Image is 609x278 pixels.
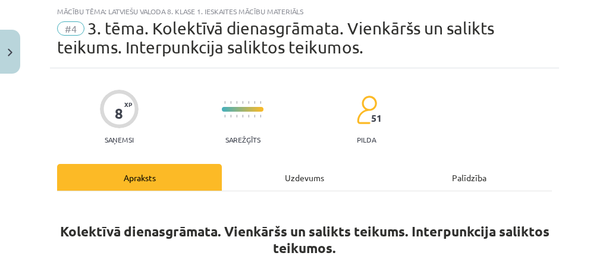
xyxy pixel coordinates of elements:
[57,7,552,15] div: Mācību tēma: Latviešu valoda 8. klase 1. ieskaites mācību materiāls
[225,135,260,144] p: Sarežģīts
[115,105,123,122] div: 8
[60,223,550,257] b: Kolektīvā dienasgrāmata. Vienkāršs un salikts teikums. Interpunkcija saliktos teikumos.
[248,101,249,104] img: icon-short-line-57e1e144782c952c97e751825c79c345078a6d821885a25fce030b3d8c18986b.svg
[260,115,261,118] img: icon-short-line-57e1e144782c952c97e751825c79c345078a6d821885a25fce030b3d8c18986b.svg
[242,115,243,118] img: icon-short-line-57e1e144782c952c97e751825c79c345078a6d821885a25fce030b3d8c18986b.svg
[57,21,84,36] span: #4
[387,164,552,191] div: Palīdzība
[224,115,225,118] img: icon-short-line-57e1e144782c952c97e751825c79c345078a6d821885a25fce030b3d8c18986b.svg
[230,101,231,104] img: icon-short-line-57e1e144782c952c97e751825c79c345078a6d821885a25fce030b3d8c18986b.svg
[236,115,237,118] img: icon-short-line-57e1e144782c952c97e751825c79c345078a6d821885a25fce030b3d8c18986b.svg
[371,113,382,124] span: 51
[356,95,377,125] img: students-c634bb4e5e11cddfef0936a35e636f08e4e9abd3cc4e673bd6f9a4125e45ecb1.svg
[254,115,255,118] img: icon-short-line-57e1e144782c952c97e751825c79c345078a6d821885a25fce030b3d8c18986b.svg
[57,18,494,57] span: 3. tēma. Kolektīvā dienasgrāmata. Vienkāršs un salikts teikums. Interpunkcija saliktos teikumos.
[260,101,261,104] img: icon-short-line-57e1e144782c952c97e751825c79c345078a6d821885a25fce030b3d8c18986b.svg
[357,135,376,144] p: pilda
[222,164,387,191] div: Uzdevums
[224,101,225,104] img: icon-short-line-57e1e144782c952c97e751825c79c345078a6d821885a25fce030b3d8c18986b.svg
[242,101,243,104] img: icon-short-line-57e1e144782c952c97e751825c79c345078a6d821885a25fce030b3d8c18986b.svg
[254,101,255,104] img: icon-short-line-57e1e144782c952c97e751825c79c345078a6d821885a25fce030b3d8c18986b.svg
[8,49,12,56] img: icon-close-lesson-0947bae3869378f0d4975bcd49f059093ad1ed9edebbc8119c70593378902aed.svg
[100,135,139,144] p: Saņemsi
[124,101,132,108] span: XP
[236,101,237,104] img: icon-short-line-57e1e144782c952c97e751825c79c345078a6d821885a25fce030b3d8c18986b.svg
[248,115,249,118] img: icon-short-line-57e1e144782c952c97e751825c79c345078a6d821885a25fce030b3d8c18986b.svg
[230,115,231,118] img: icon-short-line-57e1e144782c952c97e751825c79c345078a6d821885a25fce030b3d8c18986b.svg
[57,164,222,191] div: Apraksts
